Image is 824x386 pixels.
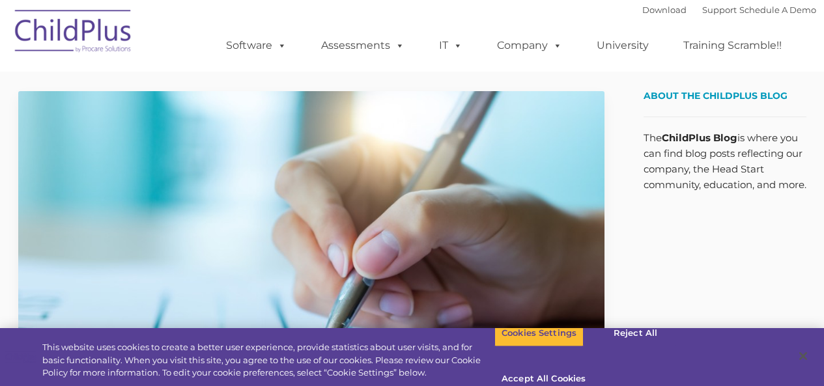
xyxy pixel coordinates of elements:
p: The is where you can find blog posts reflecting our company, the Head Start community, education,... [644,130,806,193]
button: Reject All [595,320,676,347]
span: About the ChildPlus Blog [644,90,788,102]
a: University [584,33,662,59]
button: Close [789,342,817,370]
div: This website uses cookies to create a better user experience, provide statistics about user visit... [42,341,494,379]
a: Schedule A Demo [739,5,816,15]
a: Company [484,33,575,59]
font: | [642,5,816,15]
a: Support [702,5,737,15]
a: Download [642,5,687,15]
a: Software [213,33,300,59]
a: IT [426,33,476,59]
img: ChildPlus by Procare Solutions [8,1,139,66]
button: Cookies Settings [494,320,584,347]
a: Assessments [308,33,418,59]
a: Training Scramble!! [670,33,795,59]
strong: ChildPlus Blog [662,131,737,144]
